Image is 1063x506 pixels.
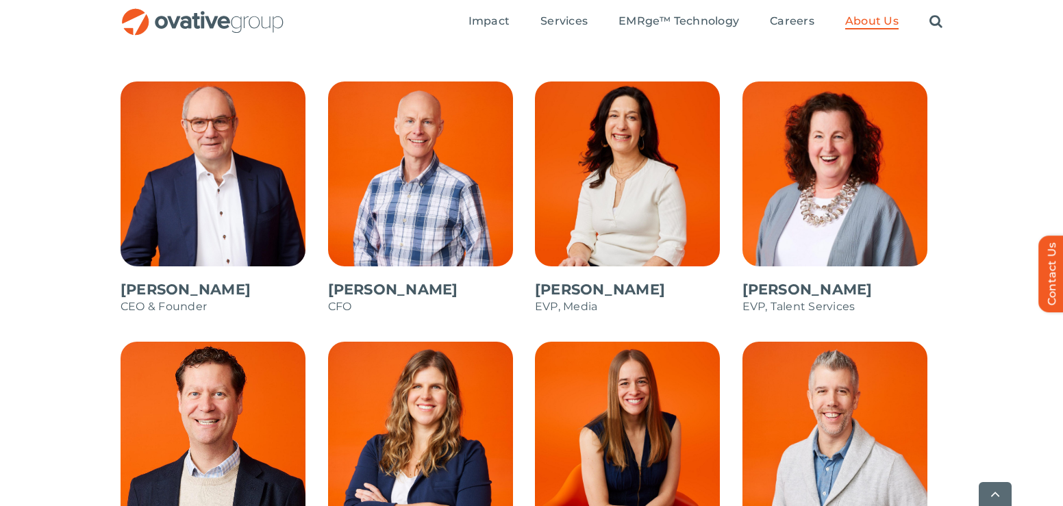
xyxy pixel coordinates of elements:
[468,14,510,29] a: Impact
[468,14,510,28] span: Impact
[845,14,899,28] span: About Us
[929,14,942,29] a: Search
[618,14,739,29] a: EMRge™ Technology
[121,7,285,20] a: OG_Full_horizontal_RGB
[540,14,588,28] span: Services
[845,14,899,29] a: About Us
[770,14,814,29] a: Careers
[770,14,814,28] span: Careers
[540,14,588,29] a: Services
[618,14,739,28] span: EMRge™ Technology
